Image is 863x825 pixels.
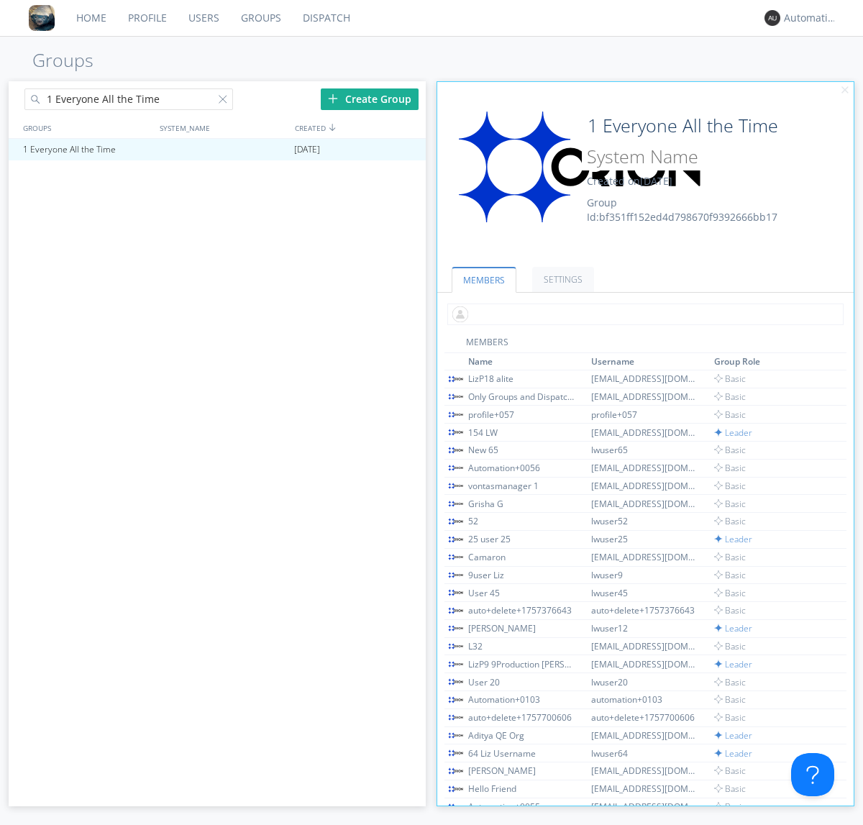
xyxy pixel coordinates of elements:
[448,536,464,542] img: orion-labs-logo.svg
[448,465,464,471] img: orion-labs-logo.svg
[784,11,838,25] div: Automation+0004
[591,533,699,545] div: lwuser25
[19,139,154,160] div: 1 Everyone All the Time
[448,661,464,667] img: orion-labs-logo.svg
[714,498,746,510] span: Basic
[468,711,576,724] div: auto+delete+1757700606
[448,411,464,418] img: orion-labs-logo.svg
[591,676,699,688] div: lwuser20
[591,783,699,795] div: [EMAIL_ADDRESS][DOMAIN_NAME]
[468,801,576,813] div: Automation+0055
[714,783,746,795] span: Basic
[591,693,699,706] div: automation+0103
[468,765,576,777] div: [PERSON_NAME]
[448,749,464,756] img: orion-labs-logo.svg
[468,515,576,527] div: 52
[714,693,746,706] span: Basic
[468,747,576,760] div: 64 Liz Username
[468,622,576,634] div: [PERSON_NAME]
[591,587,699,599] div: lwuser45
[714,747,752,760] span: Leader
[714,391,746,403] span: Basic
[468,640,576,652] div: L32
[468,462,576,474] div: Automation+0056
[9,139,426,160] a: 1 Everyone All the Time[DATE]
[714,533,752,545] span: Leader
[448,111,729,223] img: orion-labs-logo.svg
[714,604,746,616] span: Basic
[448,554,464,560] img: orion-labs-logo.svg
[714,427,752,439] span: Leader
[468,498,576,510] div: Grisha G
[448,714,464,721] img: orion-labs-logo.svg
[24,88,233,110] input: Search groups
[291,117,427,138] div: CREATED
[29,5,55,31] img: 8ff700cf5bab4eb8a436322861af2272
[321,88,419,110] div: Create Group
[591,622,699,634] div: lwuser12
[591,569,699,581] div: lwuser9
[448,518,464,524] img: orion-labs-logo.svg
[591,729,699,742] div: [EMAIL_ADDRESS][DOMAIN_NAME]
[591,640,699,652] div: [EMAIL_ADDRESS][DOMAIN_NAME]
[448,607,464,614] img: orion-labs-logo.svg
[468,676,576,688] div: User 20
[468,587,576,599] div: User 45
[447,304,844,325] input: Type name of user to add to group
[452,267,516,293] a: MEMBERS
[591,462,699,474] div: [EMAIL_ADDRESS][DOMAIN_NAME]
[448,375,464,382] img: orion-labs-logo.svg
[448,447,464,453] img: orion-labs-logo.svg
[448,501,464,507] img: orion-labs-logo.svg
[714,515,746,527] span: Basic
[468,480,576,492] div: vontasmanager 1
[468,783,576,795] div: Hello Friend
[714,711,746,724] span: Basic
[466,353,589,370] th: Toggle SortBy
[591,801,699,813] div: [EMAIL_ADDRESS][DOMAIN_NAME]
[468,693,576,706] div: Automation+0103
[714,622,752,634] span: Leader
[582,143,814,170] input: System Name
[582,111,814,140] input: Group Name
[587,174,672,188] span: Created on
[448,589,464,596] img: orion-labs-logo.svg
[712,353,831,370] th: Toggle SortBy
[448,393,464,400] img: orion-labs-logo.svg
[591,373,699,385] div: [EMAIL_ADDRESS][DOMAIN_NAME]
[791,753,834,796] iframe: Toggle Customer Support
[714,551,746,563] span: Basic
[532,267,594,292] a: SETTINGS
[468,533,576,545] div: 25 user 25
[448,696,464,703] img: orion-labs-logo.svg
[468,391,576,403] div: Only Groups and Dispatch Tabs
[714,569,746,581] span: Basic
[714,765,746,777] span: Basic
[591,551,699,563] div: [EMAIL_ADDRESS][DOMAIN_NAME]
[591,711,699,724] div: auto+delete+1757700606
[591,409,699,421] div: profile+057
[714,640,746,652] span: Basic
[714,801,746,813] span: Basic
[714,658,752,670] span: Leader
[468,604,576,616] div: auto+delete+1757376643
[714,480,746,492] span: Basic
[714,587,746,599] span: Basic
[448,732,464,739] img: orion-labs-logo.svg
[591,765,699,777] div: [EMAIL_ADDRESS][DOMAIN_NAME]
[591,515,699,527] div: lwuser52
[448,643,464,649] img: orion-labs-logo.svg
[448,678,464,685] img: orion-labs-logo.svg
[156,117,291,138] div: SYSTEM_NAME
[591,604,699,616] div: auto+delete+1757376643
[640,174,672,188] span: [DATE]
[714,409,746,421] span: Basic
[591,427,699,439] div: [EMAIL_ADDRESS][DOMAIN_NAME]
[714,462,746,474] span: Basic
[591,480,699,492] div: [EMAIL_ADDRESS][DOMAIN_NAME]
[840,86,850,96] img: cancel.svg
[19,117,152,138] div: GROUPS
[468,551,576,563] div: Camaron
[448,803,464,810] img: orion-labs-logo.svg
[468,373,576,385] div: LizP18 alite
